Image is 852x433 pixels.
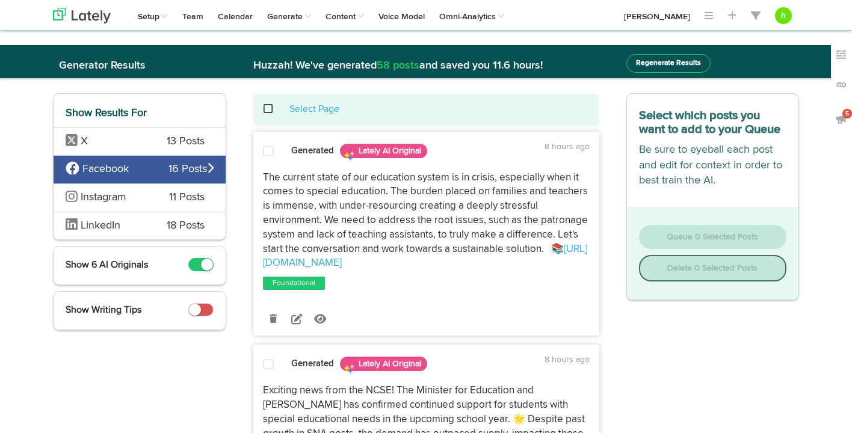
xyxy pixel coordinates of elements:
[343,150,355,162] img: sparkles.png
[169,190,205,206] span: 11 Posts
[244,60,608,72] h2: Huzzah! We've generated and saved you 11.6 hours!
[545,355,590,364] time: 8 hours ago
[639,106,787,137] h3: Select which posts you want to add to your Queue
[82,164,129,174] span: Facebook
[66,260,148,270] span: Show 6 AI Originals
[167,218,205,234] span: 18 Posts
[66,306,141,315] span: Show Writing Tips
[626,54,711,73] button: Regenerate Results
[639,143,787,189] p: Be sure to eyeball each post and edit for context in order to best train the AI.
[835,113,847,125] img: announcements_off.svg
[167,134,205,150] span: 13 Posts
[270,277,318,289] a: Foundational
[774,397,840,427] iframe: Opens a widget where you can find more information
[289,105,339,114] a: Select Page
[377,60,419,71] span: 58 posts
[639,255,787,281] button: Delete 0 Selected Posts
[81,136,88,147] span: X
[639,225,787,249] button: Queue 0 Selected Posts
[168,162,214,177] span: 16 Posts
[842,109,852,118] span: 5
[545,143,590,151] time: 8 hours ago
[81,192,126,203] span: Instagram
[835,79,847,91] img: links_off.svg
[667,233,758,241] span: Queue 0 Selected Posts
[53,60,226,72] h2: Generator Results
[291,146,334,155] strong: Generated
[340,357,427,371] span: Lately AI Original
[66,108,147,118] span: Show Results For
[343,363,355,375] img: sparkles.png
[340,144,427,158] span: Lately AI Original
[81,220,120,231] span: LinkedIn
[263,171,590,271] p: The current state of our education system is in crisis, especially when it comes to special educa...
[775,7,792,24] button: h
[53,8,111,23] img: logo_lately_bg_light.svg
[835,49,847,61] img: keywords_off.svg
[291,359,334,368] strong: Generated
